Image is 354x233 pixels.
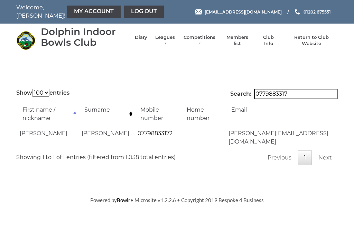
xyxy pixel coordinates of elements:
[286,34,338,47] a: Return to Club Website
[313,150,338,165] a: Next
[195,9,282,15] a: Email [EMAIL_ADDRESS][DOMAIN_NAME]
[225,126,338,149] td: [PERSON_NAME][EMAIL_ADDRESS][DOMAIN_NAME]
[180,102,225,126] td: Home number
[16,89,69,97] label: Show entries
[16,149,176,162] div: Showing 1 to 1 of 1 entries (filtered from 1,038 total entries)
[90,197,264,203] span: Powered by • Microsite v1.2.2.6 • Copyright 2019 Bespoke 4 Business
[254,89,338,99] input: Search:
[16,126,78,149] td: [PERSON_NAME]
[67,6,121,18] a: My Account
[298,150,312,165] a: 1
[230,89,338,99] label: Search:
[304,9,331,14] span: 01202 675551
[78,126,134,149] td: [PERSON_NAME]
[135,34,147,41] a: Diary
[223,34,251,47] a: Members list
[16,31,35,50] img: Dolphin Indoor Bowls Club
[16,102,78,126] td: First name / nickname: activate to sort column descending
[124,6,164,18] a: Log out
[183,34,216,47] a: Competitions
[16,3,144,20] nav: Welcome, [PERSON_NAME]!
[205,9,282,14] span: [EMAIL_ADDRESS][DOMAIN_NAME]
[138,130,173,137] a: 07798833172
[295,9,300,15] img: Phone us
[294,9,331,15] a: Phone us 01202 675551
[259,34,279,47] a: Club Info
[117,197,130,203] a: Bowlr
[195,9,202,15] img: Email
[262,150,297,165] a: Previous
[78,102,134,126] td: Surname: activate to sort column ascending
[32,89,49,97] select: Showentries
[41,26,128,48] div: Dolphin Indoor Bowls Club
[225,102,338,126] td: Email
[134,102,180,126] td: Mobile number
[154,34,176,47] a: Leagues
